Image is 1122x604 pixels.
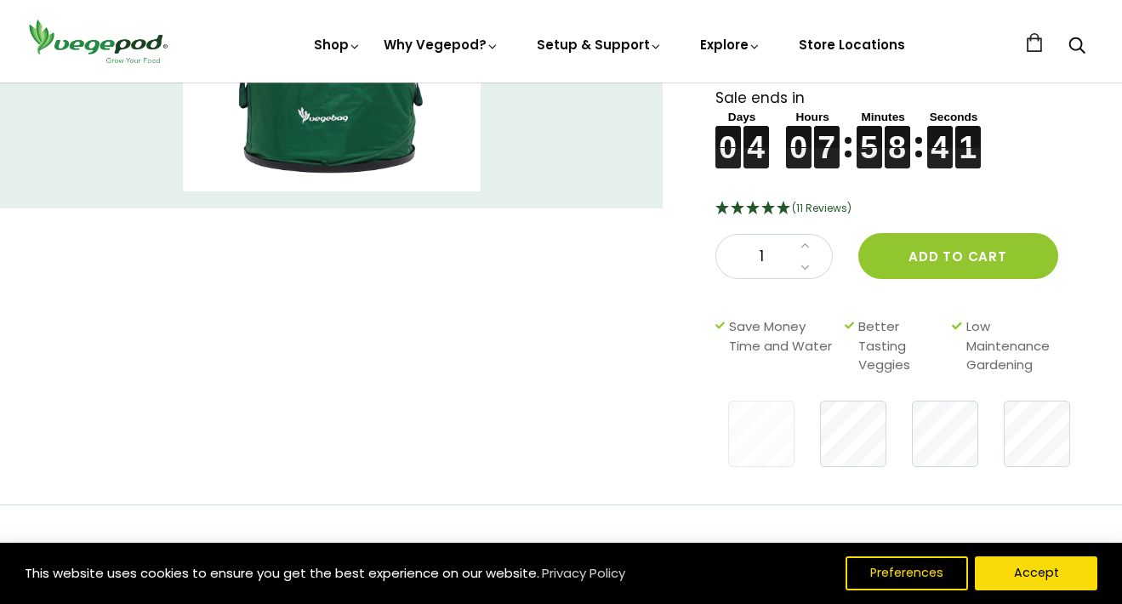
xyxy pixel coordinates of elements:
[795,235,815,257] a: Increase quantity by 1
[21,17,174,66] img: Vegepod
[537,36,663,54] a: Setup & Support
[885,126,910,147] figure: 8
[729,317,835,375] span: Save Money Time and Water
[858,317,943,375] span: Better Tasting Veggies
[786,126,812,147] figure: 0
[846,556,968,590] button: Preferences
[700,36,761,54] a: Explore
[927,126,953,147] figure: 4
[975,556,1097,590] button: Accept
[25,564,539,582] span: This website uses cookies to ensure you get the best experience on our website.
[384,36,499,54] a: Why Vegepod?
[539,558,628,589] a: Privacy Policy (opens in a new tab)
[733,246,791,268] span: 1
[814,126,840,147] figure: 7
[743,126,769,147] figure: 4
[715,88,1079,169] div: Sale ends in
[715,126,741,147] figure: 0
[792,201,851,215] span: 4.91 Stars - 11 Reviews
[795,257,815,279] a: Decrease quantity by 1
[857,126,882,147] figure: 5
[966,317,1071,375] span: Low Maintenance Gardening
[715,198,1079,220] div: 4.91 Stars - 11 Reviews
[1068,38,1085,56] a: Search
[858,233,1058,279] button: Add to cart
[799,36,905,54] a: Store Locations
[955,147,981,168] figure: 1
[314,36,362,54] a: Shop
